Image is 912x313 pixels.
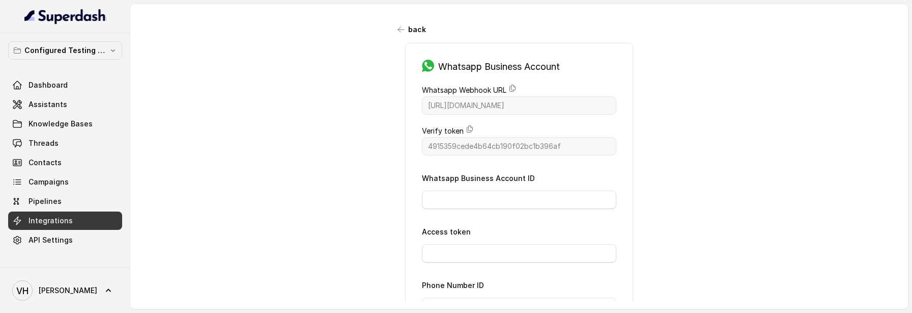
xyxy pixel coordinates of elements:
span: Dashboard [28,80,68,90]
a: Contacts [8,153,122,172]
span: Integrations [28,216,73,226]
label: Phone Number ID [422,281,484,290]
p: Configured Testing Workspace [24,44,106,57]
label: Whatsapp Webhook URL [422,84,506,96]
a: Integrations [8,212,122,230]
button: back [392,20,432,39]
a: Campaigns [8,173,122,191]
a: Assistants [8,95,122,114]
a: Dashboard [8,76,122,94]
text: VH [16,285,28,296]
a: Knowledge Bases [8,115,122,133]
img: light.svg [24,8,106,24]
span: Assistants [28,99,67,110]
a: API Settings [8,231,122,249]
span: API Settings [28,235,73,245]
label: Verify token [422,125,464,137]
span: [PERSON_NAME] [39,285,97,296]
label: Whatsapp Business Account ID [422,174,535,182]
label: Access token [422,227,471,236]
h3: Whatsapp Business Account [438,60,560,74]
span: Contacts [28,158,62,168]
button: Configured Testing Workspace [8,41,122,60]
a: [PERSON_NAME] [8,276,122,305]
span: Pipelines [28,196,62,206]
a: Pipelines [8,192,122,211]
img: whatsapp.f50b2aaae0bd8934e9105e63dc750668.svg [422,60,434,72]
span: Threads [28,138,59,148]
a: Threads [8,134,122,152]
span: Knowledge Bases [28,119,93,129]
span: Campaigns [28,177,69,187]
